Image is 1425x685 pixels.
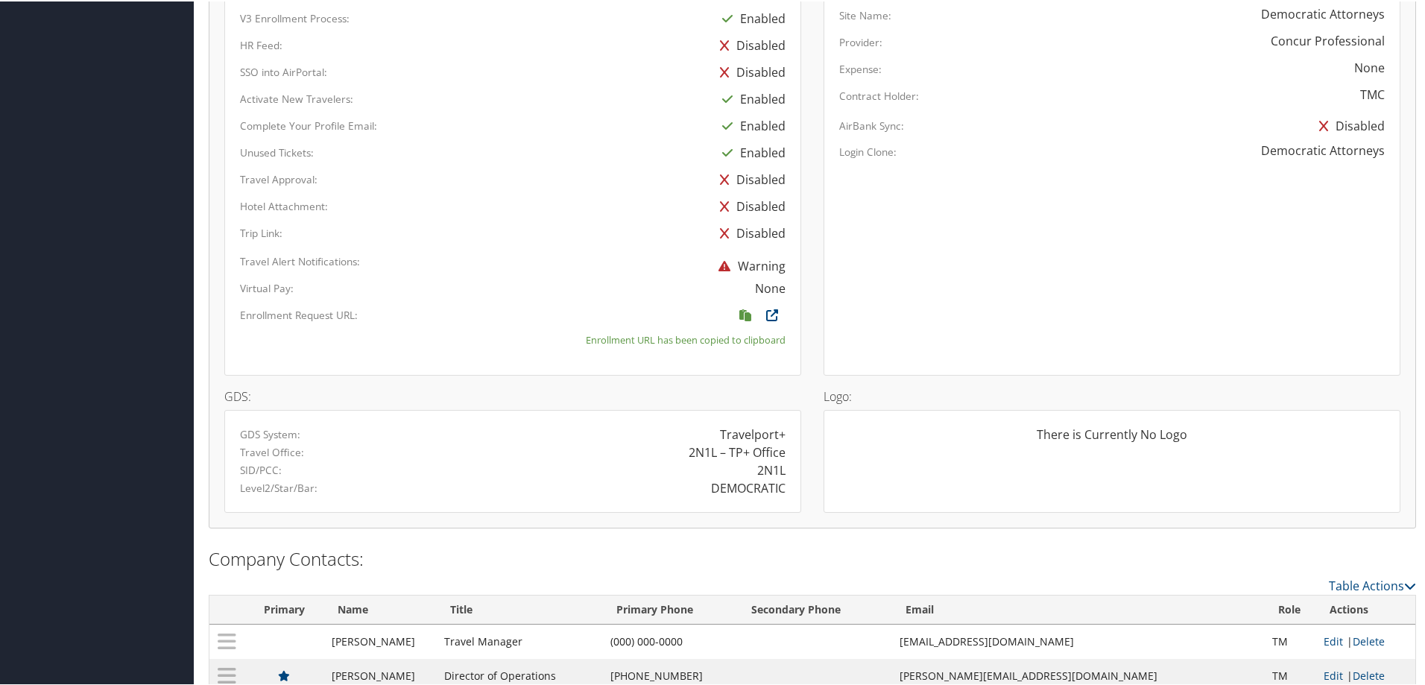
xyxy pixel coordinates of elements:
div: Disabled [712,57,786,84]
label: Hotel Attachment: [240,198,328,212]
label: Level2/Star/Bar: [240,479,317,494]
a: Table Actions [1329,576,1416,593]
div: TMC [1360,84,1385,102]
th: Email [892,594,1265,623]
label: Virtual Pay: [240,280,294,294]
label: Complete Your Profile Email: [240,117,377,132]
div: Enabled [715,4,786,31]
label: Travel Alert Notifications: [240,253,360,268]
label: GDS System: [240,426,300,441]
div: Disabled [712,192,786,218]
td: [PERSON_NAME] [324,623,437,657]
td: Travel Manager [437,623,603,657]
td: (000) 000-0000 [603,623,738,657]
div: Democratic Attorneys [1261,4,1385,22]
label: V3 Enrollment Process: [240,10,350,25]
div: Enabled [715,111,786,138]
label: SID/PCC: [240,461,282,476]
td: [EMAIL_ADDRESS][DOMAIN_NAME] [892,623,1265,657]
small: Enrollment URL has been copied to clipboard [586,332,786,346]
h4: Logo: [824,389,1400,401]
h2: Company Contacts: [209,545,1416,570]
label: Unused Tickets: [240,144,314,159]
th: Primary [244,594,324,623]
label: SSO into AirPortal: [240,63,327,78]
th: Primary Phone [603,594,738,623]
div: 2N1L – TP+ Office [689,442,786,460]
div: Enabled [715,138,786,165]
div: There is Currently No Logo [839,424,1385,454]
th: Title [437,594,603,623]
label: Travel Approval: [240,171,317,186]
th: Role [1265,594,1316,623]
span: Warning [711,256,786,273]
td: TM [1265,623,1316,657]
div: DEMOCRATIC [711,478,786,496]
th: Secondary Phone [738,594,892,623]
label: Login Clone: [839,143,897,158]
label: Site Name: [839,7,891,22]
div: 2N1L [757,460,786,478]
label: Travel Office: [240,443,304,458]
div: Disabled [712,31,786,57]
label: AirBank Sync: [839,117,904,132]
a: Edit [1324,633,1343,647]
label: Provider: [839,34,882,48]
div: Travelport+ [720,424,786,442]
label: Enrollment Request URL: [240,306,358,321]
a: Delete [1353,667,1385,681]
a: Edit [1324,667,1343,681]
div: Disabled [712,218,786,245]
th: Actions [1316,594,1415,623]
td: | [1316,623,1415,657]
div: None [755,278,786,296]
h4: GDS: [224,389,801,401]
div: Disabled [1312,111,1385,138]
div: Disabled [712,165,786,192]
div: Concur Professional [1271,31,1385,48]
div: Enabled [715,84,786,111]
th: Name [324,594,437,623]
a: Delete [1353,633,1385,647]
div: Democratic Attorneys [1261,140,1385,158]
label: Activate New Travelers: [240,90,353,105]
div: None [1354,57,1385,75]
label: Contract Holder: [839,87,919,102]
label: HR Feed: [240,37,282,51]
label: Expense: [839,60,882,75]
label: Trip Link: [240,224,282,239]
